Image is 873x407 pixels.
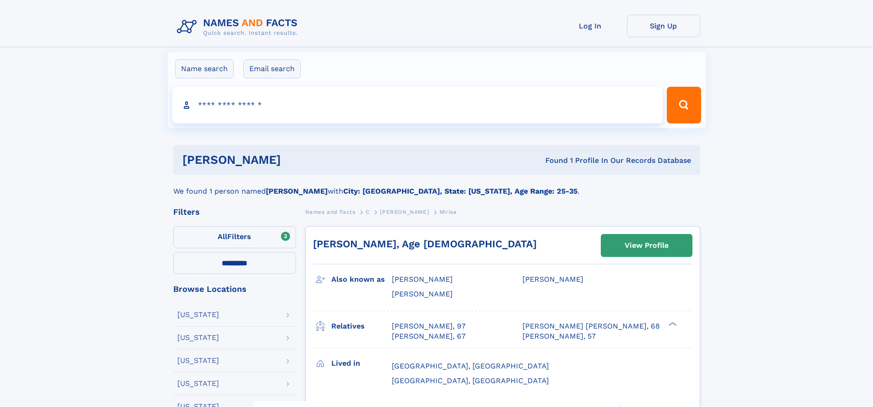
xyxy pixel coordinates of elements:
a: [PERSON_NAME], Age [DEMOGRAPHIC_DATA] [313,238,537,250]
button: Search Button [667,87,701,123]
a: View Profile [601,234,692,256]
a: [PERSON_NAME], 57 [522,331,596,341]
a: Log In [554,15,627,37]
img: Logo Names and Facts [173,15,305,39]
a: C [366,206,370,217]
span: [GEOGRAPHIC_DATA], [GEOGRAPHIC_DATA] [392,362,549,370]
b: City: [GEOGRAPHIC_DATA], State: [US_STATE], Age Range: 25-35 [343,187,577,195]
div: [US_STATE] [177,357,219,364]
a: [PERSON_NAME], 97 [392,321,466,331]
span: Mirisa [439,209,457,215]
a: Names and Facts [305,206,356,217]
div: Browse Locations [173,285,296,293]
a: [PERSON_NAME] [PERSON_NAME], 68 [522,321,660,331]
h3: Lived in [331,356,392,371]
span: [PERSON_NAME] [392,275,453,284]
div: View Profile [625,235,669,256]
span: [GEOGRAPHIC_DATA], [GEOGRAPHIC_DATA] [392,376,549,385]
span: All [218,232,227,241]
b: [PERSON_NAME] [266,187,328,195]
label: Name search [175,59,234,78]
span: [PERSON_NAME] [380,209,429,215]
span: [PERSON_NAME] [522,275,583,284]
a: Sign Up [627,15,700,37]
label: Filters [173,226,296,248]
div: Found 1 Profile In Our Records Database [413,156,691,166]
h3: Also known as [331,272,392,287]
input: search input [172,87,663,123]
a: [PERSON_NAME], 67 [392,331,466,341]
label: Email search [243,59,301,78]
div: ❯ [666,321,677,327]
a: [PERSON_NAME] [380,206,429,217]
span: [PERSON_NAME] [392,290,453,298]
div: We found 1 person named with . [173,175,700,197]
span: C [366,209,370,215]
div: [US_STATE] [177,311,219,318]
div: [US_STATE] [177,334,219,341]
div: [US_STATE] [177,380,219,387]
h3: Relatives [331,318,392,334]
div: Filters [173,208,296,216]
h1: [PERSON_NAME] [182,154,413,166]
